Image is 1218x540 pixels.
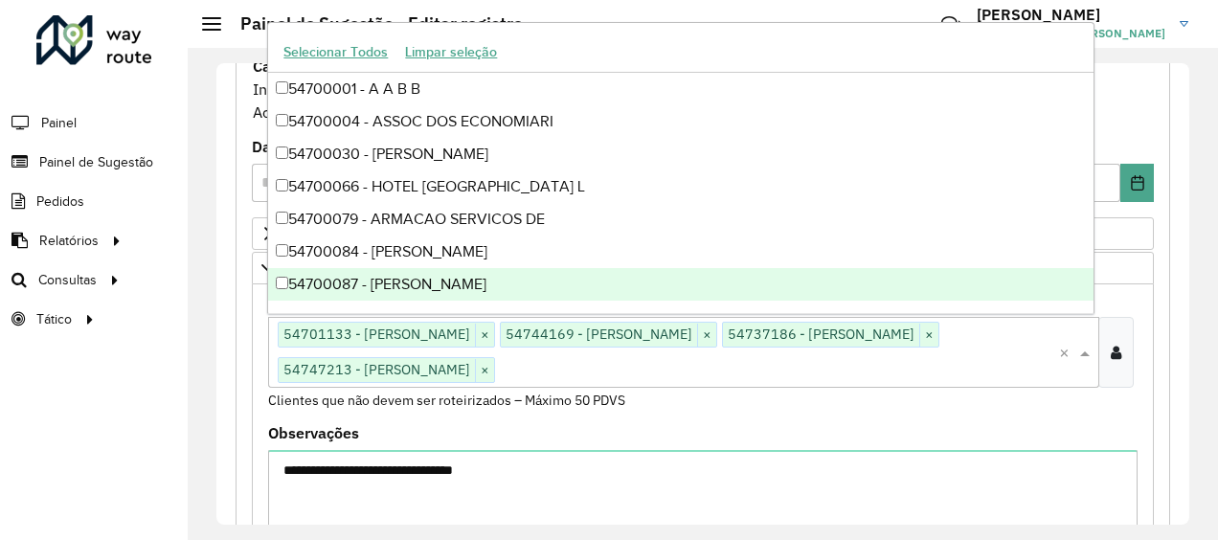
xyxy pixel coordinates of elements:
span: 54737186 - [PERSON_NAME] [723,323,919,346]
span: × [919,324,938,347]
h2: Painel de Sugestão - Editar registro [221,13,523,34]
span: × [697,324,716,347]
button: Selecionar Todos [275,37,396,67]
a: Contato Rápido [931,4,972,45]
span: × [475,324,494,347]
h3: [PERSON_NAME] [977,6,1165,24]
span: Painel de Sugestão [39,152,153,172]
span: Consultas [38,270,97,290]
div: Informe a data de inicio, fim e preencha corretamente os campos abaixo. Ao final, você irá pré-vi... [252,54,1154,124]
span: 54747213 - [PERSON_NAME] [279,358,475,381]
ng-dropdown-panel: Options list [267,22,1094,314]
div: 54700084 - [PERSON_NAME] [268,236,1093,268]
span: Relatórios [39,231,99,251]
a: Priorizar Cliente - Não podem ficar no buffer [252,217,1154,250]
span: Clear all [1059,341,1075,364]
span: × [475,359,494,382]
span: Painel [41,113,77,133]
button: Limpar seleção [396,37,506,67]
label: Observações [268,421,359,444]
strong: Cadastro Painel de sugestão de roteirização: [253,56,569,76]
div: 54700079 - ARMACAO SERVICOS DE [268,203,1093,236]
span: Pedidos [36,191,84,212]
div: 54700001 - A A B B [268,73,1093,105]
div: 54700004 - ASSOC DOS ECONOMIARI [268,105,1093,138]
button: Choose Date [1120,164,1154,202]
div: 54700066 - HOTEL [GEOGRAPHIC_DATA] L [268,170,1093,203]
span: Tático [36,309,72,329]
div: 54700030 - [PERSON_NAME] [268,138,1093,170]
div: 54700087 - [PERSON_NAME] [268,268,1093,301]
span: 54701133 - [PERSON_NAME] [279,323,475,346]
label: Data de Vigência Inicial [252,135,427,158]
div: 54700095 - [PERSON_NAME] [268,301,1093,333]
span: 54744169 - [PERSON_NAME] [501,323,697,346]
a: Preservar Cliente - Devem ficar no buffer, não roteirizar [252,252,1154,284]
small: Clientes que não devem ser roteirizados – Máximo 50 PDVS [268,392,625,409]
